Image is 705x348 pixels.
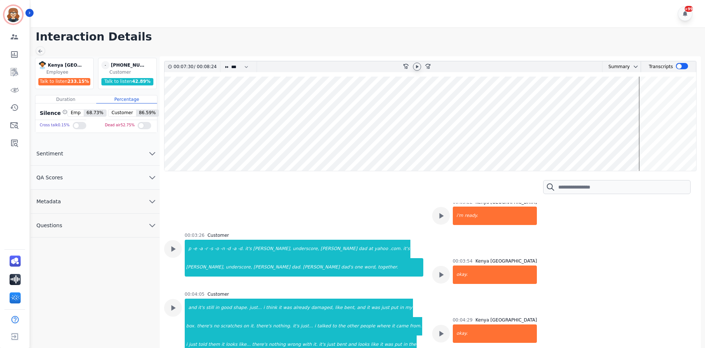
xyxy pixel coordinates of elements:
div: from. [409,317,423,335]
div: nothing. [272,317,292,335]
div: p [185,240,192,258]
div: damaged, [310,299,334,317]
svg: chevron down [148,173,157,182]
div: it [366,299,371,317]
div: -d. [237,240,244,258]
div: it's [244,240,253,258]
div: underscore, [225,258,253,277]
div: like [334,299,343,317]
div: just... [249,299,263,317]
div: underscore, [292,240,320,258]
div: Dead air 52.75 % [105,120,135,131]
div: one [354,258,363,277]
div: shape. [233,299,249,317]
span: 233.15 % [67,79,89,84]
div: Kenya [GEOGRAPHIC_DATA] [476,317,537,323]
div: i [263,299,265,317]
div: it's [292,317,300,335]
div: Summary [602,61,630,72]
div: dad's [340,258,354,277]
div: -e [192,240,198,258]
div: no [213,317,220,335]
div: talked [316,317,331,335]
div: Percentage [96,95,157,103]
div: Duration [35,95,96,103]
div: 00:03:54 [453,258,473,264]
div: 00:08:24 [195,61,216,72]
button: Questions chevron down [31,214,160,238]
div: -a [198,240,204,258]
div: Cross talk 0.15 % [40,120,70,131]
div: my [404,299,413,317]
img: Bordered avatar [4,6,22,24]
div: it [278,299,282,317]
div: just [381,299,390,317]
div: there's [196,317,213,335]
div: [PERSON_NAME], [185,258,225,277]
div: scratches [220,317,243,335]
div: 00:04:05 [185,291,205,297]
div: together. [377,258,423,277]
div: dad [358,240,368,258]
div: it's [403,240,411,258]
div: came [396,317,409,335]
div: [PERSON_NAME] [320,240,358,258]
div: and [356,299,366,317]
span: Customer [108,110,136,116]
div: .com. [389,240,402,258]
div: was [371,299,381,317]
div: still [205,299,215,317]
div: Kenya [GEOGRAPHIC_DATA] [476,258,537,264]
button: Metadata chevron down [31,190,160,214]
div: box. [185,317,197,335]
button: Sentiment chevron down [31,142,160,166]
div: at [368,240,374,258]
div: -a [231,240,237,258]
div: okay. [454,324,537,343]
div: think [265,299,278,317]
div: people [360,317,376,335]
div: okay. [454,266,537,284]
div: and [185,299,198,317]
div: Kenya [GEOGRAPHIC_DATA] [48,61,85,69]
div: Transcripts [649,61,673,72]
div: 00:03:26 [185,232,205,238]
div: +99 [685,6,693,12]
div: other [346,317,360,335]
svg: chevron down [148,149,157,158]
div: there's [256,317,272,335]
div: -o [214,240,220,258]
div: dad. [291,258,302,277]
svg: chevron down [148,197,157,206]
div: -r [204,240,208,258]
div: in [399,299,404,317]
div: Customer [110,69,155,75]
svg: chevron down [148,221,157,230]
div: i'm [454,207,464,225]
div: 00:07:30 [174,61,194,72]
svg: chevron down [633,64,639,70]
button: QA Scores chevron down [31,166,160,190]
div: the [337,317,346,335]
div: [PERSON_NAME] [302,258,341,277]
div: where [376,317,391,335]
div: Employee [46,69,92,75]
div: already [292,299,310,317]
div: ready. [464,207,537,225]
div: in [215,299,220,317]
span: - [101,61,110,69]
span: 68.73 % [84,110,107,116]
span: Sentiment [31,150,69,157]
span: Questions [31,222,68,229]
h1: Interaction Details [36,30,705,43]
div: put [390,299,399,317]
div: [PHONE_NUMBER] [111,61,148,69]
span: QA Scores [31,174,69,181]
div: good [220,299,233,317]
button: chevron down [630,64,639,70]
div: -d [226,240,232,258]
div: -s [208,240,214,258]
div: [PERSON_NAME], [253,240,292,258]
span: Metadata [31,198,67,205]
div: it [391,317,395,335]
